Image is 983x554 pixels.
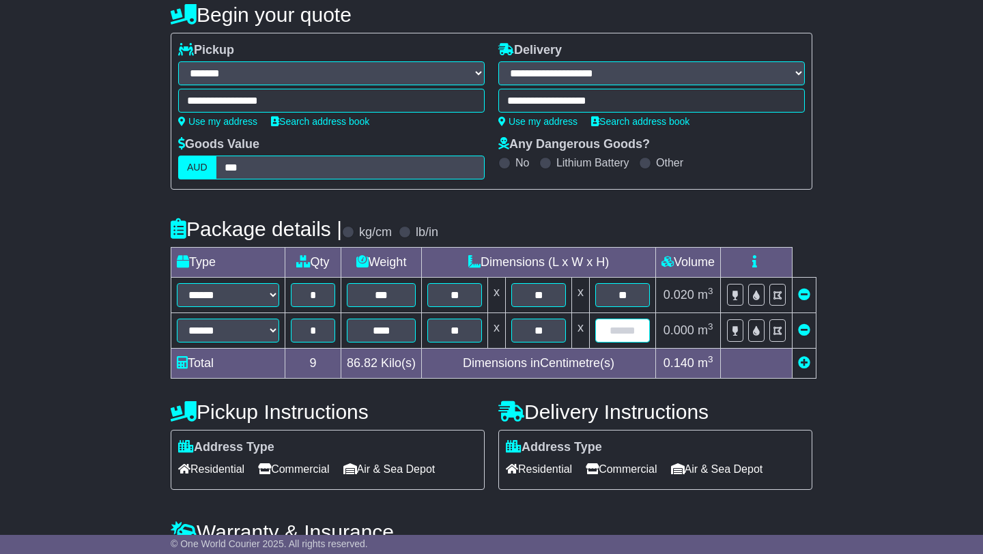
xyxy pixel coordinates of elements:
span: 86.82 [347,356,377,370]
label: AUD [178,156,216,179]
label: Delivery [498,43,562,58]
span: Air & Sea Depot [671,458,763,480]
td: x [488,313,506,349]
td: Total [171,349,285,379]
span: 0.020 [664,288,694,302]
label: Any Dangerous Goods? [498,137,650,152]
td: Weight [341,248,422,278]
sup: 3 [708,286,713,296]
label: Goods Value [178,137,259,152]
span: © One World Courier 2025. All rights reserved. [171,538,368,549]
span: Commercial [586,458,657,480]
span: Residential [506,458,572,480]
td: 9 [285,349,341,379]
td: Type [171,248,285,278]
span: 0.000 [664,323,694,337]
td: x [572,278,590,313]
label: Address Type [506,440,602,455]
label: lb/in [416,225,438,240]
a: Search address book [591,116,689,127]
h4: Package details | [171,218,342,240]
td: Dimensions (L x W x H) [422,248,656,278]
h4: Begin your quote [171,3,812,26]
label: No [515,156,529,169]
a: Search address book [271,116,369,127]
span: Air & Sea Depot [343,458,436,480]
label: Pickup [178,43,234,58]
a: Use my address [178,116,257,127]
td: Qty [285,248,341,278]
label: Other [656,156,683,169]
span: Residential [178,458,244,480]
td: Volume [656,248,721,278]
label: Lithium Battery [556,156,629,169]
span: 0.140 [664,356,694,370]
a: Add new item [798,356,810,370]
td: Kilo(s) [341,349,422,379]
span: m [698,288,713,302]
a: Remove this item [798,288,810,302]
span: m [698,356,713,370]
td: Dimensions in Centimetre(s) [422,349,656,379]
sup: 3 [708,321,713,332]
span: m [698,323,713,337]
sup: 3 [708,354,713,364]
label: Address Type [178,440,274,455]
td: x [572,313,590,349]
td: x [488,278,506,313]
h4: Delivery Instructions [498,400,812,423]
h4: Pickup Instructions [171,400,485,423]
a: Use my address [498,116,578,127]
a: Remove this item [798,323,810,337]
label: kg/cm [359,225,392,240]
span: Commercial [258,458,329,480]
h4: Warranty & Insurance [171,521,812,543]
